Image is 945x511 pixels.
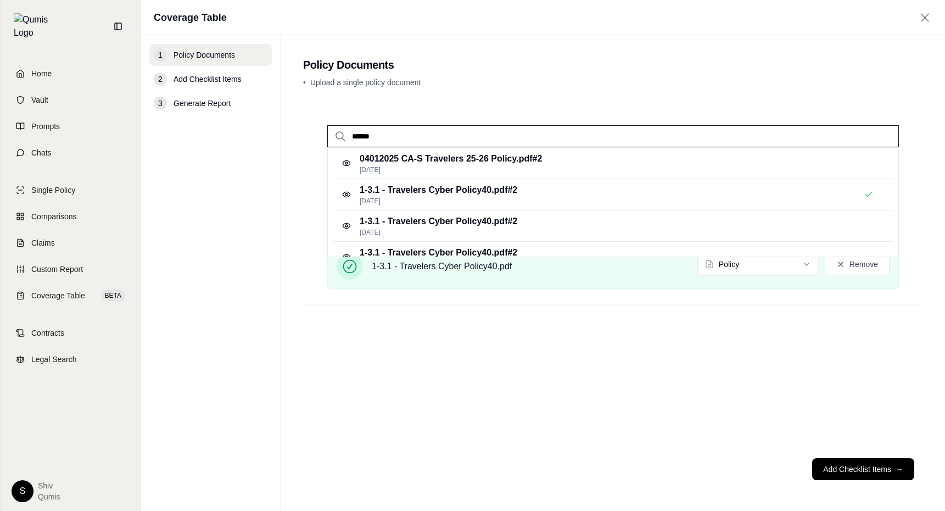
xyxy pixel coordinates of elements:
h2: Policy Documents [303,57,923,73]
a: Chats [7,141,133,165]
a: Custom Report [7,257,133,281]
span: Shiv [38,480,60,491]
div: 1 [154,48,167,62]
span: Generate Report [174,98,231,109]
span: Policy Documents [174,49,235,60]
a: Contracts [7,321,133,345]
span: Legal Search [31,354,77,365]
span: Custom Report [31,264,83,275]
span: Home [31,68,52,79]
span: → [896,464,903,475]
button: Remove [825,253,890,275]
span: Coverage Table [31,290,85,301]
span: Single Policy [31,185,75,196]
span: Contracts [31,327,64,338]
h1: Coverage Table [154,10,227,25]
button: Collapse sidebar [109,18,127,35]
p: [DATE] [360,228,517,237]
div: 3 [154,97,167,110]
a: Comparisons [7,204,133,229]
span: Qumis [38,491,60,502]
a: Prompts [7,114,133,138]
img: Qumis Logo [14,13,55,40]
span: Vault [31,95,48,105]
span: Prompts [31,121,60,132]
a: Single Policy [7,178,133,202]
a: Legal Search [7,347,133,371]
span: Chats [31,147,52,158]
span: • [303,78,306,87]
p: 1-3.1 - Travelers Cyber Policy40.pdf #2 [360,184,517,197]
p: 1-3.1 - Travelers Cyber Policy40.pdf #2 [360,246,517,259]
div: S [12,480,33,502]
a: Coverage TableBETA [7,284,133,308]
span: Comparisons [31,211,76,222]
p: [DATE] [360,197,517,205]
span: Claims [31,237,55,248]
span: 1-3.1 - Travelers Cyber Policy40.pdf [372,260,512,273]
button: Add Checklist Items→ [812,458,914,480]
a: Claims [7,231,133,255]
span: Upload a single policy document [310,78,421,87]
span: Add Checklist Items [174,74,242,85]
a: Home [7,62,133,86]
p: 04012025 CA-S Travelers 25-26 Policy.pdf #2 [360,152,542,165]
p: [DATE] [360,165,542,174]
span: BETA [102,290,125,301]
a: Vault [7,88,133,112]
p: 1-3.1 - Travelers Cyber Policy40.pdf #2 [360,215,517,228]
div: 2 [154,73,167,86]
